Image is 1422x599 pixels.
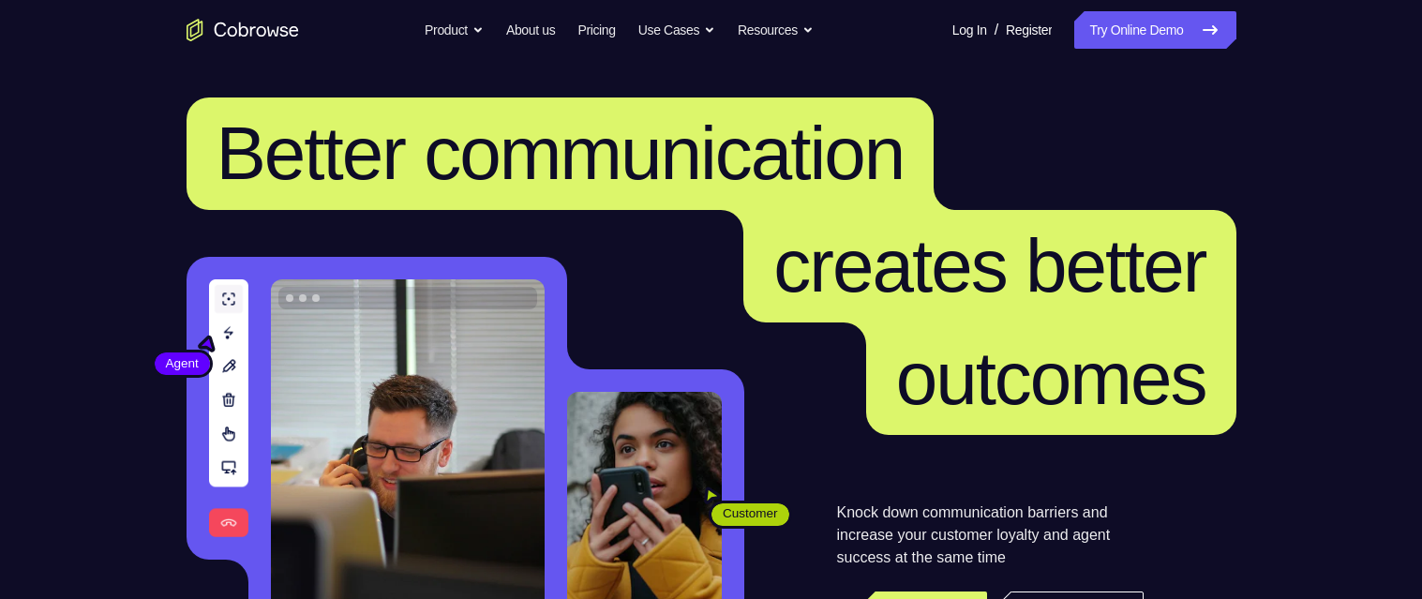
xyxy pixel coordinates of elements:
a: Try Online Demo [1074,11,1235,49]
a: Pricing [577,11,615,49]
button: Use Cases [638,11,715,49]
button: Product [425,11,484,49]
a: Go to the home page [187,19,299,41]
span: outcomes [896,337,1206,420]
a: Log In [952,11,987,49]
span: / [995,19,998,41]
button: Resources [738,11,814,49]
a: About us [506,11,555,49]
p: Knock down communication barriers and increase your customer loyalty and agent success at the sam... [837,502,1144,569]
span: creates better [773,224,1205,307]
a: Register [1006,11,1052,49]
span: Better communication [217,112,905,195]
